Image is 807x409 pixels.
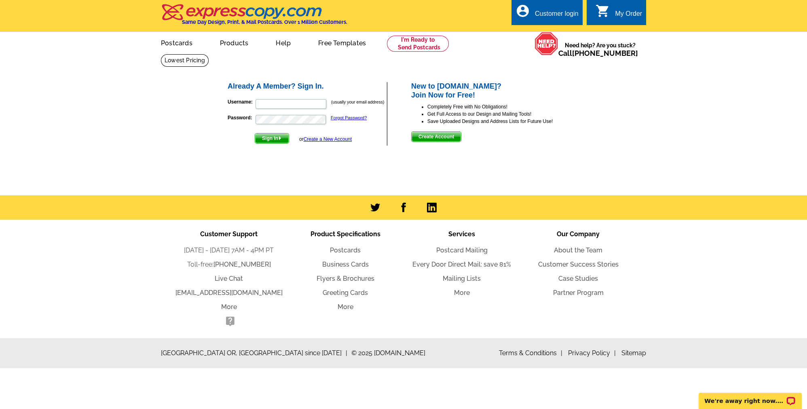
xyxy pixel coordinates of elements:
a: Privacy Policy [568,349,616,357]
a: More [338,303,353,311]
span: Need help? Are you stuck? [558,41,642,57]
a: Live Chat [215,275,243,282]
a: More [454,289,470,297]
div: or [299,136,352,143]
li: Completely Free with No Obligations! [427,103,581,110]
li: [DATE] - [DATE] 7AM - 4PM PT [171,246,287,255]
a: Help [263,33,304,52]
a: Mailing Lists [443,275,481,282]
a: [PHONE_NUMBER] [213,261,271,268]
a: Same Day Design, Print, & Mail Postcards. Over 1 Million Customers. [161,10,347,25]
h4: Same Day Design, Print, & Mail Postcards. Over 1 Million Customers. [182,19,347,25]
a: Postcards [330,246,361,254]
li: Save Uploaded Designs and Address Lists for Future Use! [427,118,581,125]
a: Forgot Password? [331,115,367,120]
a: Postcards [148,33,205,52]
a: Products [207,33,262,52]
span: Create Account [412,132,461,142]
a: About the Team [554,246,602,254]
a: Postcard Mailing [436,246,488,254]
a: Sitemap [621,349,646,357]
small: (usually your email address) [331,100,384,104]
iframe: LiveChat chat widget [693,384,807,409]
a: Greeting Cards [323,289,368,297]
a: Flyers & Brochures [317,275,374,282]
label: Username: [228,98,255,106]
a: [EMAIL_ADDRESS][DOMAIN_NAME] [175,289,283,297]
span: Services [448,230,475,238]
span: Customer Support [200,230,258,238]
a: account_circle Customer login [515,9,579,19]
li: Toll-free: [171,260,287,269]
div: My Order [615,10,642,21]
span: © 2025 [DOMAIN_NAME] [351,348,425,358]
a: Partner Program [553,289,604,297]
span: Call [558,49,638,57]
a: Terms & Conditions [499,349,562,357]
button: Sign In [255,133,289,144]
h2: New to [DOMAIN_NAME]? Join Now for Free! [411,82,581,100]
li: Get Full Access to our Design and Mailing Tools! [427,110,581,118]
a: Free Templates [305,33,379,52]
a: Customer Success Stories [538,261,619,268]
span: Our Company [557,230,600,238]
div: Customer login [535,10,579,21]
i: shopping_cart [596,4,610,18]
a: Create a New Account [304,136,352,142]
span: Product Specifications [311,230,380,238]
img: help [534,32,558,55]
h2: Already A Member? Sign In. [228,82,387,91]
a: Business Cards [322,261,369,268]
a: shopping_cart My Order [596,9,642,19]
a: [PHONE_NUMBER] [572,49,638,57]
a: More [221,303,237,311]
label: Password: [228,114,255,121]
button: Create Account [411,131,461,142]
i: account_circle [515,4,530,18]
span: [GEOGRAPHIC_DATA] OR, [GEOGRAPHIC_DATA] since [DATE] [161,348,347,358]
img: button-next-arrow-white.png [278,136,282,140]
a: Case Studies [558,275,598,282]
a: Every Door Direct Mail: save 81% [412,261,511,268]
span: Sign In [255,134,289,143]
